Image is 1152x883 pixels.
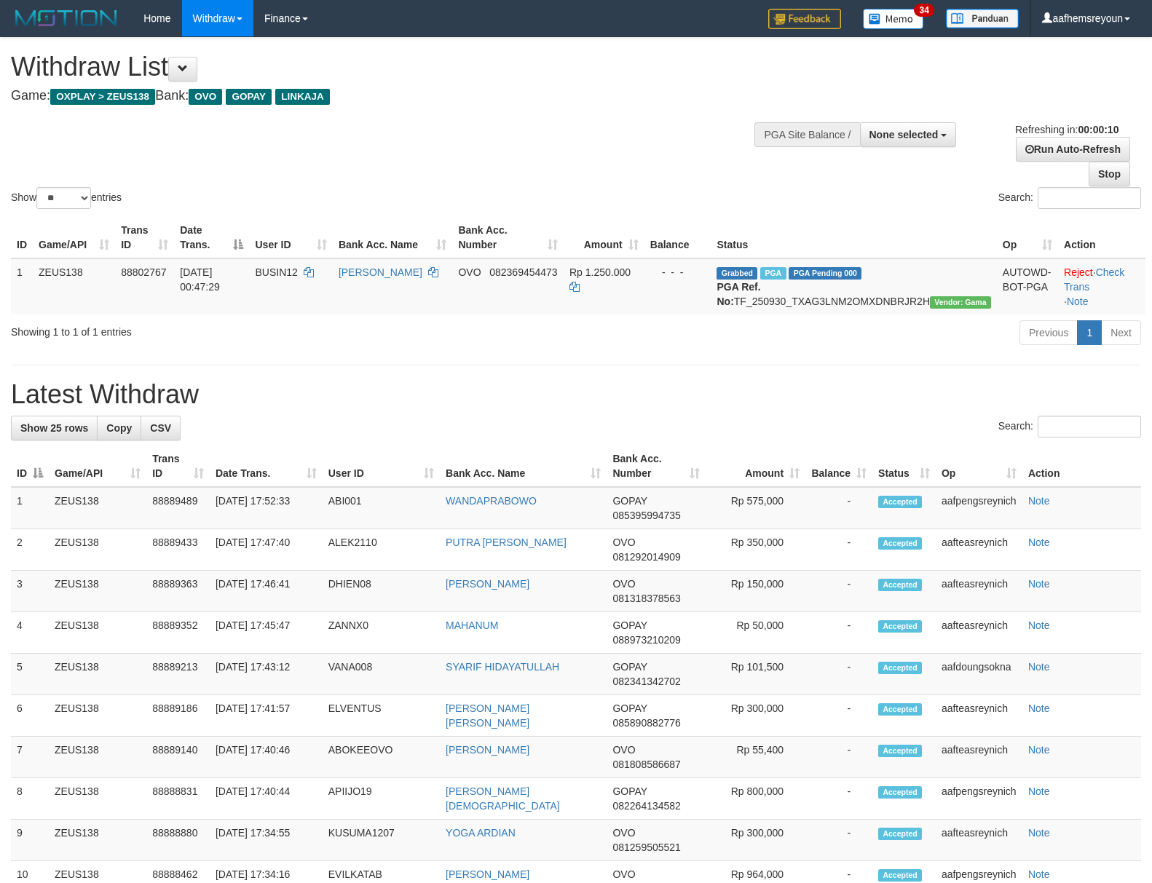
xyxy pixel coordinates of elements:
[612,593,680,604] span: Copy 081318378563 to clipboard
[706,612,805,654] td: Rp 50,000
[997,217,1058,258] th: Op: activate to sort column ascending
[1067,296,1089,307] a: Note
[180,266,220,293] span: [DATE] 00:47:29
[706,778,805,820] td: Rp 800,000
[914,4,934,17] span: 34
[210,446,323,487] th: Date Trans.: activate to sort column ascending
[936,529,1022,571] td: aafteasreynich
[936,654,1022,695] td: aafdoungsokna
[878,579,922,591] span: Accepted
[49,571,146,612] td: ZEUS138
[706,571,805,612] td: Rp 150,000
[936,737,1022,778] td: aafteasreynich
[1078,124,1119,135] strong: 00:00:10
[768,9,841,29] img: Feedback.jpg
[706,487,805,529] td: Rp 575,000
[612,827,635,839] span: OVO
[210,820,323,861] td: [DATE] 17:34:55
[339,266,422,278] a: [PERSON_NAME]
[805,695,872,737] td: -
[146,612,210,654] td: 88889352
[446,619,498,631] a: MAHANUM
[612,702,647,714] span: GOPAY
[249,217,332,258] th: User ID: activate to sort column ascending
[11,612,49,654] td: 4
[210,571,323,612] td: [DATE] 17:46:41
[11,416,98,440] a: Show 25 rows
[706,695,805,737] td: Rp 300,000
[49,654,146,695] td: ZEUS138
[1064,266,1093,278] a: Reject
[612,661,647,673] span: GOPAY
[805,529,872,571] td: -
[49,612,146,654] td: ZEUS138
[255,266,297,278] span: BUSIN12
[998,416,1141,437] label: Search:
[789,267,861,280] span: PGA Pending
[946,9,1019,28] img: panduan.png
[323,571,440,612] td: DHIEN08
[49,446,146,487] th: Game/API: activate to sort column ascending
[878,662,922,674] span: Accepted
[612,619,647,631] span: GOPAY
[11,571,49,612] td: 3
[878,703,922,716] span: Accepted
[878,496,922,508] span: Accepted
[49,737,146,778] td: ZEUS138
[174,217,249,258] th: Date Trans.: activate to sort column descending
[612,676,680,687] span: Copy 082341342702 to clipboard
[11,737,49,778] td: 7
[706,737,805,778] td: Rp 55,400
[446,536,567,548] a: PUTRA [PERSON_NAME]
[1019,320,1078,345] a: Previous
[1028,495,1050,507] a: Note
[1058,217,1145,258] th: Action
[115,217,174,258] th: Trans ID: activate to sort column ascending
[11,487,49,529] td: 1
[612,842,680,853] span: Copy 081259505521 to clipboard
[146,654,210,695] td: 88889213
[106,422,132,434] span: Copy
[863,9,924,29] img: Button%20Memo.svg
[878,869,922,882] span: Accepted
[146,820,210,861] td: 88888880
[1089,162,1130,186] a: Stop
[1028,536,1050,548] a: Note
[936,695,1022,737] td: aafteasreynich
[612,785,647,797] span: GOPAY
[323,820,440,861] td: KUSUMA1207
[1022,446,1141,487] th: Action
[1028,744,1050,756] a: Note
[805,820,872,861] td: -
[11,217,33,258] th: ID
[333,217,453,258] th: Bank Acc. Name: activate to sort column ascending
[446,578,529,590] a: [PERSON_NAME]
[11,654,49,695] td: 5
[146,737,210,778] td: 88889140
[226,89,272,105] span: GOPAY
[997,258,1058,314] td: AUTOWD-BOT-PGA
[612,510,680,521] span: Copy 085395994735 to clipboard
[612,634,680,646] span: Copy 088973210209 to clipboard
[11,695,49,737] td: 6
[936,820,1022,861] td: aafteasreynich
[97,416,141,440] a: Copy
[569,266,631,278] span: Rp 1.250.000
[50,89,155,105] span: OXPLAY > ZEUS138
[711,217,996,258] th: Status
[210,612,323,654] td: [DATE] 17:45:47
[1016,137,1130,162] a: Run Auto-Refresh
[872,446,936,487] th: Status: activate to sort column ascending
[189,89,222,105] span: OVO
[49,695,146,737] td: ZEUS138
[564,217,644,258] th: Amount: activate to sort column ascending
[607,446,705,487] th: Bank Acc. Number: activate to sort column ascending
[446,661,559,673] a: SYARIF HIDAYATULLAH
[150,422,171,434] span: CSV
[760,267,786,280] span: Marked by aafsreyleap
[650,265,706,280] div: - - -
[210,695,323,737] td: [DATE] 17:41:57
[936,487,1022,529] td: aafpengsreynich
[49,778,146,820] td: ZEUS138
[146,778,210,820] td: 88888831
